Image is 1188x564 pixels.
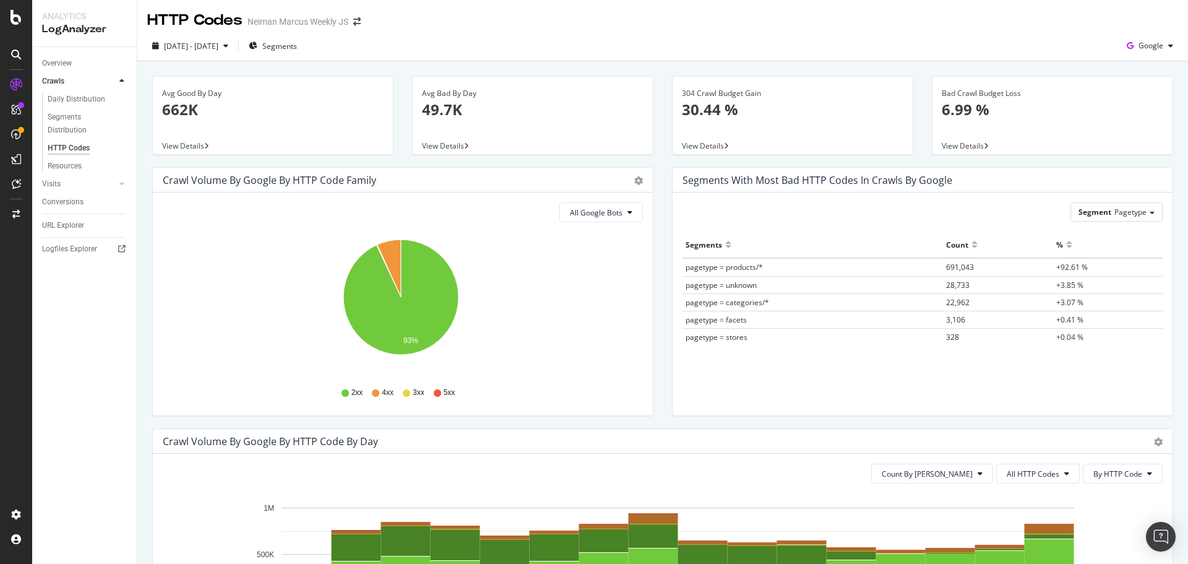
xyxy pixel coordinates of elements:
span: [DATE] - [DATE] [164,41,218,51]
p: 49.7K [422,99,643,120]
span: pagetype = stores [686,332,747,342]
div: HTTP Codes [48,142,90,155]
p: 6.99 % [942,99,1163,120]
div: Bad Crawl Budget Loss [942,88,1163,99]
a: URL Explorer [42,219,128,232]
span: View Details [942,141,984,151]
text: 1M [264,504,274,513]
div: Daily Distribution [48,93,105,106]
span: pagetype = unknown [686,280,757,290]
span: Segments [262,41,297,51]
div: Crawls [42,75,64,88]
p: 662K [162,99,384,120]
span: +92.61 % [1056,262,1088,272]
text: 93% [403,337,418,345]
a: Resources [48,160,128,173]
div: Count [946,235,968,254]
a: HTTP Codes [48,142,128,155]
button: All HTTP Codes [996,464,1080,484]
div: Crawl Volume by google by HTTP Code by Day [163,435,378,448]
span: By HTTP Code [1093,469,1142,479]
div: Logfiles Explorer [42,243,97,256]
span: pagetype = categories/* [686,297,769,308]
div: % [1056,235,1063,254]
div: Visits [42,178,61,191]
div: Segments with most bad HTTP codes in Crawls by google [682,174,952,186]
span: +3.85 % [1056,280,1083,290]
div: gear [1154,438,1163,446]
span: 691,043 [946,262,974,272]
div: Avg Bad By Day [422,88,643,99]
span: 2xx [351,388,363,398]
span: Google [1138,40,1163,51]
div: Open Intercom Messenger [1146,522,1176,552]
a: Visits [42,178,116,191]
span: Segment [1078,207,1111,217]
span: +0.04 % [1056,332,1083,342]
div: Analytics [42,10,127,22]
a: Daily Distribution [48,93,128,106]
span: View Details [422,141,464,151]
span: 3xx [413,388,424,398]
span: 28,733 [946,280,970,290]
button: By HTTP Code [1083,464,1163,484]
button: All Google Bots [559,202,643,222]
button: Segments [244,36,302,56]
text: 500K [257,550,274,559]
div: Avg Good By Day [162,88,384,99]
div: 304 Crawl Budget Gain [682,88,903,99]
div: Segments [686,235,722,254]
a: Conversions [42,196,128,209]
div: Resources [48,160,82,173]
a: Overview [42,57,128,70]
span: pagetype = products/* [686,262,763,272]
div: LogAnalyzer [42,22,127,37]
div: HTTP Codes [147,10,243,31]
span: All Google Bots [570,207,622,218]
svg: A chart. [163,232,639,376]
span: 3,106 [946,315,965,325]
button: Google [1122,36,1178,56]
span: 328 [946,332,959,342]
div: Conversions [42,196,84,209]
div: arrow-right-arrow-left [353,17,361,26]
span: View Details [682,141,724,151]
a: Segments Distribution [48,111,128,137]
span: 22,962 [946,297,970,308]
div: Neiman Marcus Weekly JS [247,15,348,28]
p: 30.44 % [682,99,903,120]
div: Crawl Volume by google by HTTP Code Family [163,174,376,186]
span: pagetype = facets [686,315,747,325]
span: Pagetype [1114,207,1147,217]
div: Overview [42,57,72,70]
div: URL Explorer [42,219,84,232]
div: Segments Distribution [48,111,116,137]
button: [DATE] - [DATE] [147,36,233,56]
span: Count By Day [882,469,973,479]
span: View Details [162,141,204,151]
span: +3.07 % [1056,297,1083,308]
a: Logfiles Explorer [42,243,128,256]
span: All HTTP Codes [1007,469,1059,479]
a: Crawls [42,75,116,88]
span: +0.41 % [1056,315,1083,325]
button: Count By [PERSON_NAME] [871,464,993,484]
span: 4xx [382,388,394,398]
div: gear [634,176,643,185]
span: 5xx [444,388,455,398]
